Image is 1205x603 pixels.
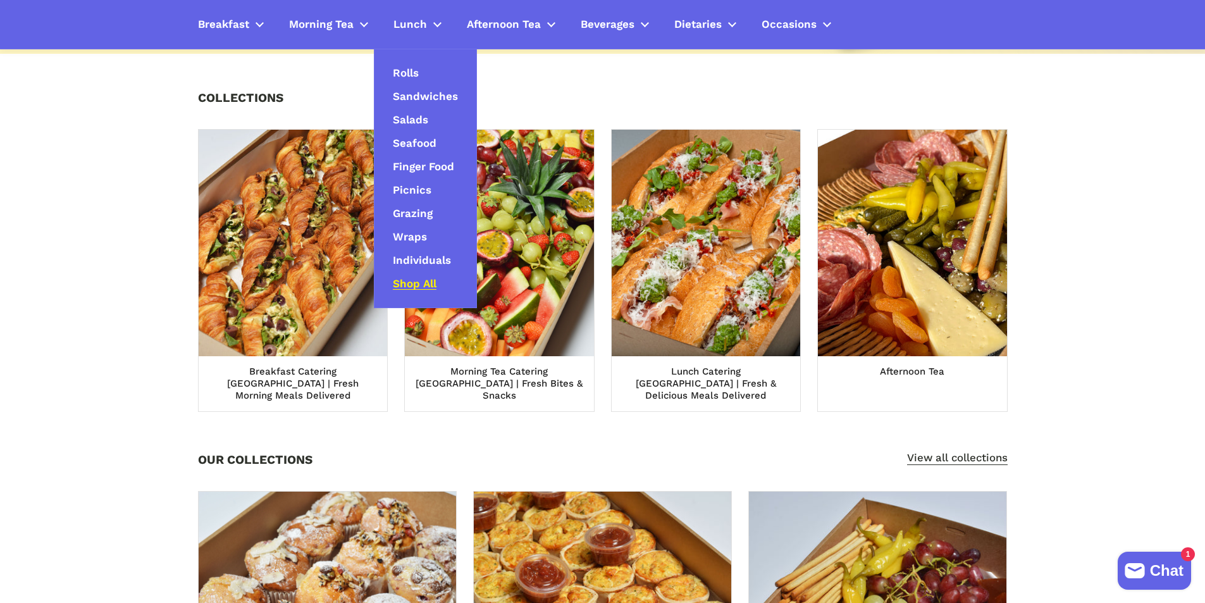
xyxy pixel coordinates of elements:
span: Salads [393,113,428,128]
span: Wraps [393,230,427,245]
img: Afternoon Tea [818,130,1007,356]
a: Wraps [374,225,446,249]
span: Shop All [393,277,436,292]
span: Finger Food [393,160,454,175]
a: Rolls [374,61,438,85]
span: Lunch [393,18,427,32]
h2: COLLECTIONS [198,92,283,104]
a: Dietaries [662,9,749,39]
a: Lunch Catering Sydney | Fresh & Delicious Meals Delivered Lunch Catering [GEOGRAPHIC_DATA] | Fres... [612,130,801,411]
a: Lunch [381,9,454,39]
a: Individuals [374,249,470,272]
span: Rolls [393,66,419,81]
a: Occasions [749,9,844,39]
span: Occasions [762,18,817,32]
a: Morning Tea [276,9,381,39]
h2: OUR COLLECTIONS [198,454,312,466]
span: Beverages [581,18,634,32]
span: Morning Tea Catering [GEOGRAPHIC_DATA] | Fresh Bites & Snacks [416,366,583,403]
a: Afternoon Tea Afternoon Tea [818,130,1007,411]
span: Grazing [393,207,433,221]
span: Breakfast [198,18,249,32]
a: Morning Tea Catering Sydney | Fresh Bites & Snacks Morning Tea Catering [GEOGRAPHIC_DATA] | Fresh... [405,130,594,411]
a: Finger Food [374,155,473,178]
span: Afternoon Tea [467,18,541,32]
a: Sandwiches [374,85,477,108]
a: Salads [374,108,447,132]
span: Afternoon Tea [880,366,944,379]
a: Seafood [374,132,455,155]
span: Seafood [393,137,436,151]
a: Breakfast Catering Sydney | Fresh Morning Meals Delivered Breakfast Catering [GEOGRAPHIC_DATA] | ... [199,130,388,411]
img: Lunch Catering Sydney | Fresh & Delicious Meals Delivered [612,130,801,356]
a: Picnics [374,178,450,202]
a: Afternoon Tea [454,9,568,39]
span: Morning Tea [289,18,354,32]
a: Grazing [374,202,452,225]
inbox-online-store-chat: Shopify online store chat [1114,552,1195,593]
span: Picnics [393,183,431,198]
a: Shop All [374,272,455,295]
img: Morning Tea Catering Sydney | Fresh Bites & Snacks [405,130,594,356]
span: Dietaries [674,18,722,32]
span: Sandwiches [393,90,458,104]
a: View all collections [907,451,1008,465]
span: Individuals [393,254,451,268]
span: Breakfast Catering [GEOGRAPHIC_DATA] | Fresh Morning Meals Delivered [227,366,359,403]
a: Breakfast [185,9,276,39]
img: Breakfast Catering Sydney | Fresh Morning Meals Delivered [199,130,388,356]
a: Beverages [568,9,662,39]
span: Lunch Catering [GEOGRAPHIC_DATA] | Fresh & Delicious Meals Delivered [636,366,776,403]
